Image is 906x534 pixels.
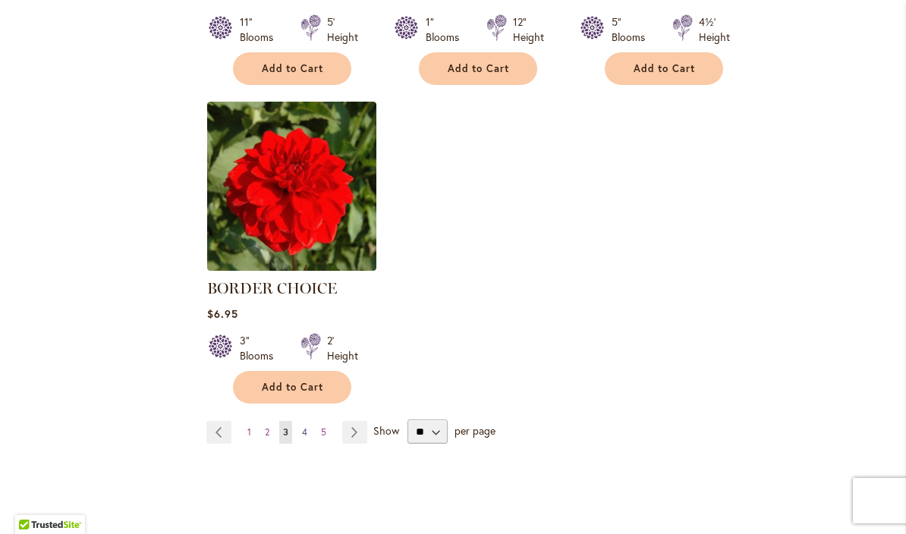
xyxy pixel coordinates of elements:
span: Show [373,423,399,438]
div: 5' Height [327,14,358,45]
span: Add to Cart [448,62,510,75]
span: 4 [302,426,307,438]
span: 1 [247,426,251,438]
a: 5 [317,421,330,444]
div: 1" Blooms [426,14,468,45]
span: Add to Cart [634,62,696,75]
span: Add to Cart [262,381,324,394]
span: $6.95 [207,306,238,321]
span: 5 [321,426,326,438]
div: 2' Height [327,333,358,363]
a: BORDER CHOICE [207,259,376,274]
button: Add to Cart [233,371,351,404]
a: 4 [298,421,311,444]
div: 12" Height [513,14,544,45]
span: Add to Cart [262,62,324,75]
button: Add to Cart [419,52,537,85]
a: 1 [244,421,255,444]
span: 2 [265,426,269,438]
img: BORDER CHOICE [207,102,376,271]
button: Add to Cart [233,52,351,85]
a: BORDER CHOICE [207,279,337,297]
div: 5" Blooms [612,14,654,45]
span: per page [455,423,495,438]
div: 4½' Height [699,14,730,45]
button: Add to Cart [605,52,723,85]
div: 11" Blooms [240,14,282,45]
span: 3 [283,426,288,438]
iframe: Launch Accessibility Center [11,480,54,523]
a: 2 [261,421,273,444]
div: 3" Blooms [240,333,282,363]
